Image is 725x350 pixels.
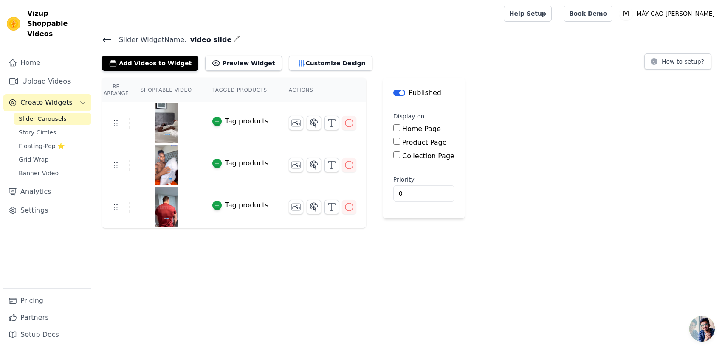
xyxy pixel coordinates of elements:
p: MÁY CẠO [PERSON_NAME] [633,6,718,21]
img: tn-666920dcff1e40fe8020678a3c6107e1.png [154,103,178,143]
img: tn-888675ec9ac04e9abd72d338f3873e6f.png [154,187,178,227]
button: M MÁY CẠO [PERSON_NAME] [619,6,718,21]
button: Preview Widget [205,56,282,71]
span: Vizup Shoppable Videos [27,8,88,39]
button: Tag products [212,116,268,126]
span: Slider Carousels [19,115,67,123]
label: Collection Page [402,152,454,160]
span: Story Circles [19,128,56,137]
img: tn-d043a40f001543f5b9ae121a73ae85c1.png [154,145,178,185]
div: Open chat [689,316,715,342]
button: Tag products [212,158,268,168]
img: Vizup [7,17,20,31]
label: Home Page [402,125,441,133]
span: Banner Video [19,169,59,177]
p: Published [409,88,441,98]
a: Partners [3,309,91,326]
button: Create Widgets [3,94,91,111]
button: Change Thumbnail [289,116,303,130]
div: Tag products [225,116,268,126]
a: Book Demo [564,6,612,22]
button: Add Videos to Widget [102,56,198,71]
button: Customize Design [289,56,372,71]
a: Home [3,54,91,71]
span: video slide [187,35,232,45]
span: Floating-Pop ⭐ [19,142,65,150]
a: Story Circles [14,126,91,138]
div: Edit Name [233,34,240,45]
a: Banner Video [14,167,91,179]
div: Tag products [225,158,268,168]
label: Product Page [402,138,447,146]
a: Pricing [3,292,91,309]
span: Grid Wrap [19,155,48,164]
a: Help Setup [504,6,552,22]
a: How to setup? [644,59,711,67]
th: Tagged Products [202,78,279,102]
span: Create Widgets [20,98,73,108]
button: How to setup? [644,53,711,70]
a: Slider Carousels [14,113,91,125]
button: Tag products [212,200,268,210]
legend: Display on [393,112,425,120]
span: Slider Widget Name: [112,35,187,45]
label: Priority [393,175,454,184]
a: Upload Videos [3,73,91,90]
a: Analytics [3,183,91,200]
a: Floating-Pop ⭐ [14,140,91,152]
th: Actions [279,78,366,102]
button: Change Thumbnail [289,158,303,172]
div: Tag products [225,200,268,210]
th: Re Arrange [102,78,130,102]
a: Grid Wrap [14,154,91,165]
th: Shoppable Video [130,78,202,102]
text: M [623,9,629,18]
button: Change Thumbnail [289,200,303,214]
a: Settings [3,202,91,219]
a: Setup Docs [3,326,91,343]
